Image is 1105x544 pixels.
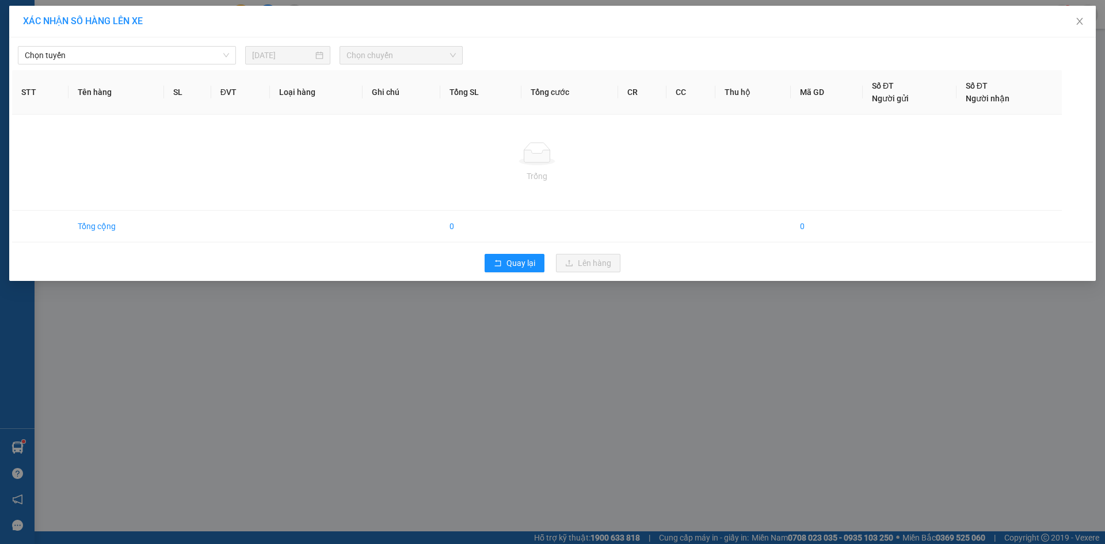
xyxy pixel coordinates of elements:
span: Người gửi: [5,66,35,73]
input: 13/08/2025 [252,49,313,62]
em: Logistics [37,35,74,46]
th: ĐVT [211,70,270,115]
span: close [1075,17,1084,26]
span: Số ĐT [966,81,988,90]
th: Tổng cước [521,70,618,115]
th: Mã GD [791,70,863,115]
span: Chọn tuyến [25,47,229,64]
button: rollbackQuay lại [485,254,544,272]
th: CR [618,70,667,115]
th: SL [164,70,211,115]
th: CC [666,70,715,115]
span: Người gửi [872,94,909,103]
span: Người nhận [966,94,1009,103]
span: HAIVAN [36,6,75,18]
span: Chọn chuyến [346,47,456,64]
span: 0981 559 551 [111,31,167,41]
th: STT [12,70,68,115]
span: VP [PERSON_NAME] [108,12,167,29]
td: Tổng cộng [68,211,164,242]
button: uploadLên hàng [556,254,620,272]
span: rollback [494,259,502,268]
span: XUANTRANG [21,21,89,33]
span: Quay lại [506,257,535,269]
span: Người nhận: [5,73,40,81]
div: Trống [21,170,1053,182]
th: Thu hộ [715,70,790,115]
span: 0375438596 [5,81,85,97]
span: XÁC NHẬN SỐ HÀNG LÊN XE [23,16,143,26]
th: Loại hàng [270,70,363,115]
td: 0 [791,211,863,242]
th: Ghi chú [363,70,441,115]
td: 0 [440,211,521,242]
span: Số ĐT [872,81,894,90]
th: Tổng SL [440,70,521,115]
th: Tên hàng [68,70,164,115]
button: Close [1064,6,1096,38]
